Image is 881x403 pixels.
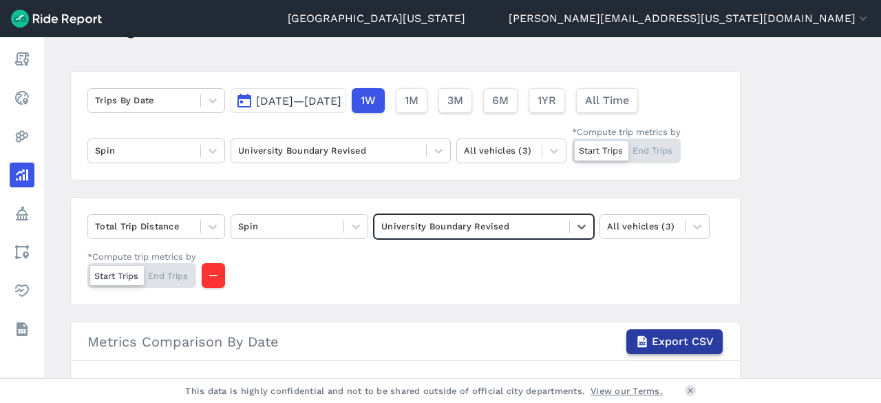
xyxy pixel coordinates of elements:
[10,163,34,187] a: Analyze
[11,10,102,28] img: Ride Report
[626,329,723,354] button: Export CSV
[396,88,427,113] button: 1M
[10,124,34,149] a: Heatmaps
[405,92,418,109] span: 1M
[10,317,34,342] a: Datasets
[447,92,463,109] span: 3M
[585,92,629,109] span: All Time
[87,250,196,263] div: *Compute trip metrics by
[529,88,565,113] button: 1YR
[352,88,385,113] button: 1W
[591,384,663,397] a: View our Terms.
[438,88,472,113] button: 3M
[10,278,34,303] a: Health
[652,333,714,350] span: Export CSV
[256,94,341,107] span: [DATE]—[DATE]
[509,10,870,27] button: [PERSON_NAME][EMAIL_ADDRESS][US_STATE][DOMAIN_NAME]
[87,329,723,354] div: Metrics Comparison By Date
[288,10,465,27] a: [GEOGRAPHIC_DATA][US_STATE]
[10,47,34,72] a: Report
[492,92,509,109] span: 6M
[361,92,376,109] span: 1W
[538,92,556,109] span: 1YR
[231,88,346,113] button: [DATE]—[DATE]
[483,88,518,113] button: 6M
[572,125,681,138] div: *Compute trip metrics by
[576,88,638,113] button: All Time
[10,85,34,110] a: Realtime
[10,201,34,226] a: Policy
[10,240,34,265] a: Areas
